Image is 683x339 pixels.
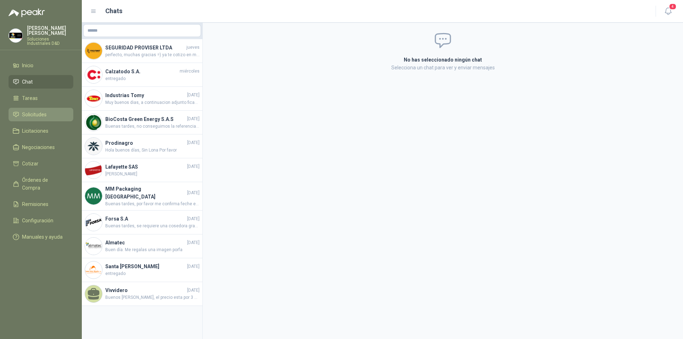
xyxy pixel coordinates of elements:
span: [DATE] [187,287,200,294]
img: Company Logo [9,29,22,42]
span: Cotizar [22,160,38,168]
img: Company Logo [85,161,102,179]
span: Negociaciones [22,143,55,151]
h4: BioCosta Green Energy S.A.S [105,115,186,123]
span: entregado [105,75,200,82]
span: [DATE] [187,92,200,99]
a: Company LogoSEGURIDAD PROVISER LTDAjuevesperfecto, muchas gracias =) ya te cotizo en material de ... [82,39,202,63]
span: [DATE] [187,139,200,146]
span: [PERSON_NAME] [105,171,200,178]
p: [PERSON_NAME] [PERSON_NAME] [27,26,73,36]
h1: Chats [105,6,122,16]
a: Company LogoIndustrias Tomy[DATE]Muy buenos dias, a continuacion adjunto ficah tecnica el certifi... [82,87,202,111]
h4: Prodinagro [105,139,186,147]
img: Logo peakr [9,9,45,17]
a: Company LogoMM Packaging [GEOGRAPHIC_DATA][DATE]Buenas tardes, por favor me confirma feche estima... [82,182,202,211]
a: Company LogoProdinagro[DATE]Hola buenos días, Sin Lona Por favor [82,134,202,158]
img: Company Logo [85,42,102,59]
h4: SEGURIDAD PROVISER LTDA [105,44,185,52]
img: Company Logo [85,261,102,279]
span: [DATE] [187,190,200,196]
a: Company LogoForsa S.A[DATE]Buenas tardes, se requiere una cosedora grande, Idustrial, pienso que ... [82,211,202,234]
a: Cotizar [9,157,73,170]
span: [DATE] [187,216,200,222]
h4: Vivvidero [105,286,186,294]
span: [DATE] [187,263,200,270]
span: Órdenes de Compra [22,176,67,192]
a: Configuración [9,214,73,227]
a: Vivvidero[DATE]Buenos [PERSON_NAME], el precio esta por 3 metros.. [82,282,202,306]
a: Company LogoSanta [PERSON_NAME][DATE]entregado [82,258,202,282]
img: Company Logo [85,114,102,131]
a: Licitaciones [9,124,73,138]
img: Company Logo [85,138,102,155]
span: miércoles [180,68,200,75]
h2: No has seleccionado ningún chat [319,56,567,64]
p: Selecciona un chat para ver y enviar mensajes [319,64,567,71]
a: Inicio [9,59,73,72]
span: Tareas [22,94,38,102]
span: [DATE] [187,116,200,122]
span: Buenas tardes, por favor me confirma feche estimada del llegada del equipo. gracias. [105,201,200,207]
span: entregado [105,270,200,277]
span: Manuales y ayuda [22,233,63,241]
span: 4 [669,3,677,10]
h4: MM Packaging [GEOGRAPHIC_DATA] [105,185,186,201]
span: [DATE] [187,239,200,246]
a: Chat [9,75,73,89]
span: Buen día. Me regalas una imagen porfa [105,247,200,253]
h4: Almatec [105,239,186,247]
button: 4 [662,5,674,18]
img: Company Logo [85,214,102,231]
img: Company Logo [85,187,102,205]
a: Órdenes de Compra [9,173,73,195]
img: Company Logo [85,90,102,107]
span: Configuración [22,217,53,224]
a: Company LogoBioCosta Green Energy S.A.S[DATE]Buenas tardes, no conseguimos la referencia de la pu... [82,111,202,134]
a: Negociaciones [9,141,73,154]
span: Buenos [PERSON_NAME], el precio esta por 3 metros.. [105,294,200,301]
span: Licitaciones [22,127,48,135]
h4: Industrias Tomy [105,91,186,99]
span: Remisiones [22,200,48,208]
h4: Lafayette SAS [105,163,186,171]
a: Tareas [9,91,73,105]
span: Buenas tardes, se requiere una cosedora grande, Idustrial, pienso que la cotizada no es lo que ne... [105,223,200,229]
a: Company LogoLafayette SAS[DATE][PERSON_NAME] [82,158,202,182]
a: Company LogoAlmatec[DATE]Buen día. Me regalas una imagen porfa [82,234,202,258]
span: jueves [186,44,200,51]
span: Buenas tardes, no conseguimos la referencia de la pulidora adjunto foto de herramienta. Por favor... [105,123,200,130]
span: Inicio [22,62,33,69]
a: Company LogoCalzatodo S.A.miércolesentregado [82,63,202,87]
span: Chat [22,78,33,86]
span: Solicitudes [22,111,47,118]
img: Company Logo [85,238,102,255]
img: Company Logo [85,66,102,83]
p: Soluciones Industriales D&D [27,37,73,46]
span: [DATE] [187,163,200,170]
span: perfecto, muchas gracias =) ya te cotizo en material de la señalizacion [105,52,200,58]
span: Hola buenos días, Sin Lona Por favor [105,147,200,154]
a: Solicitudes [9,108,73,121]
h4: Forsa S.A [105,215,186,223]
h4: Santa [PERSON_NAME] [105,263,186,270]
span: Muy buenos dias, a continuacion adjunto ficah tecnica el certificado se comparte despues de la co... [105,99,200,106]
h4: Calzatodo S.A. [105,68,178,75]
a: Manuales y ayuda [9,230,73,244]
a: Remisiones [9,197,73,211]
